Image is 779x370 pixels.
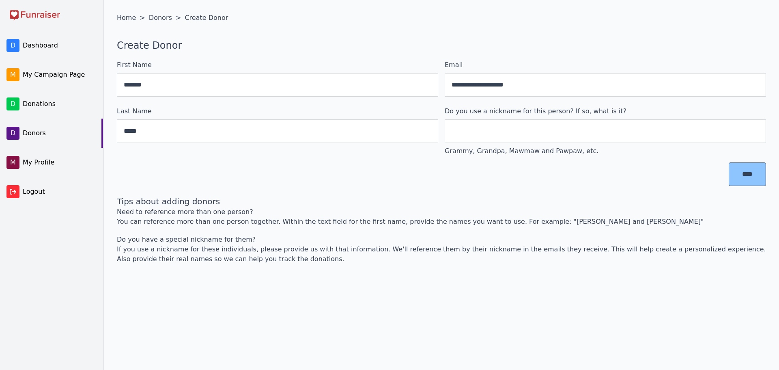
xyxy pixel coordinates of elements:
[23,99,95,109] span: Donations
[23,41,95,50] span: Dashboard
[23,187,97,197] span: Logout
[147,13,174,26] a: Donors
[117,236,256,243] strong: Do you have a special nickname for them?
[23,128,95,138] span: Donors
[117,13,138,26] a: Home
[183,13,230,26] span: Create Donor
[6,97,19,110] span: D
[445,60,766,70] label: Email
[6,39,19,52] span: D
[176,14,181,22] span: >
[6,68,19,81] span: M
[140,14,145,22] span: >
[117,207,766,227] p: You can reference more than one person together. Within the text field for the first name, provid...
[117,208,253,216] strong: Need to reference more than one person?
[117,39,766,52] h1: Create Donor
[117,60,438,70] label: First Name
[117,13,766,26] nav: Breadcrumb
[445,146,766,156] p: Grammy, Grandpa, Mawmaw and Pawpaw, etc.
[117,235,766,264] p: If you use a nickname for these individuals, please provide us with that information. We'll refer...
[23,70,95,80] span: My Campaign Page
[117,196,766,207] h2: Tips about adding donors
[23,158,95,167] span: My Profile
[10,10,60,21] img: Funraiser logo
[117,106,438,116] label: Last Name
[6,127,19,140] span: D
[445,106,766,116] label: Do you use a nickname for this person? If so, what is it?
[6,156,19,169] span: M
